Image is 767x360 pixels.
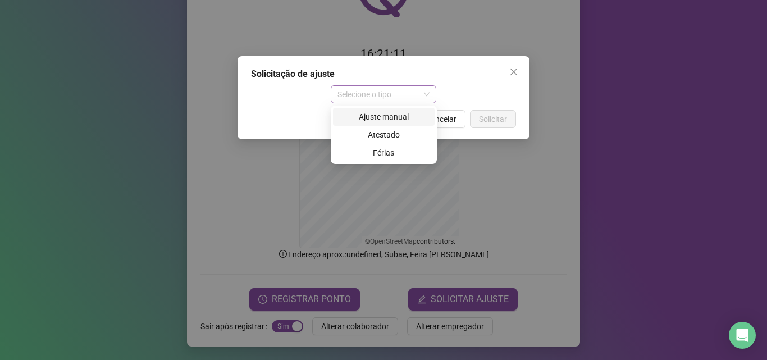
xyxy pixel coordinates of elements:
div: Férias [340,147,428,159]
span: close [509,67,518,76]
button: Solicitar [470,110,516,128]
button: Close [505,63,523,81]
div: Atestado [340,129,428,141]
span: Selecione o tipo [337,86,430,103]
span: Cancelar [426,113,456,125]
div: Ajuste manual [333,108,435,126]
div: Solicitação de ajuste [251,67,516,81]
button: Cancelar [417,110,465,128]
div: Férias [333,144,435,162]
div: Ajuste manual [340,111,428,123]
div: Atestado [333,126,435,144]
div: Open Intercom Messenger [729,322,756,349]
